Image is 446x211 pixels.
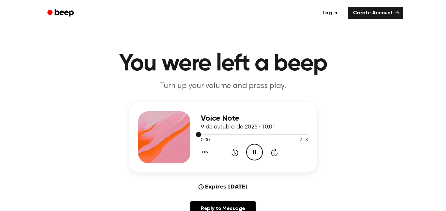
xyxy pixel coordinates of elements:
[201,147,211,158] button: 1.0x
[348,7,403,19] a: Create Account
[201,114,308,123] h3: Voice Note
[56,52,390,76] h1: You were left a beep
[43,7,80,20] a: Beep
[299,137,308,144] span: 2:18
[199,183,248,191] div: Expires [DATE]
[201,137,209,144] span: 0:00
[316,6,344,21] a: Log in
[201,124,276,130] span: 9 de outubro de 2025 · 10:01
[98,81,348,92] p: Turn up your volume and press play.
